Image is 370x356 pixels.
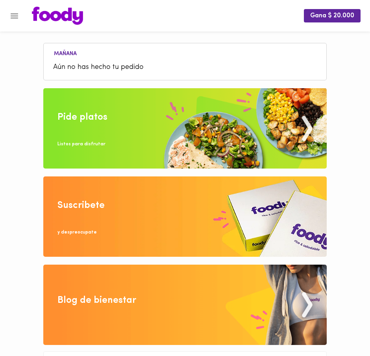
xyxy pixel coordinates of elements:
[32,7,83,25] img: logo.png
[304,9,361,22] button: Gana $ 20.000
[57,199,105,212] div: Suscribete
[43,88,327,169] img: Pide un Platos
[57,294,136,307] div: Blog de bienestar
[43,265,327,345] img: Blog de bienestar
[310,12,354,20] span: Gana $ 20.000
[5,6,24,26] button: Menu
[332,318,370,356] iframe: Messagebird Livechat Widget
[57,229,97,236] div: y despreocupate
[48,49,83,57] li: Mañana
[43,176,327,257] img: Disfruta bajar de peso
[57,141,105,148] div: Listos para disfrutar
[57,111,107,124] div: Pide platos
[53,62,317,73] span: Aún no has hecho tu pedido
